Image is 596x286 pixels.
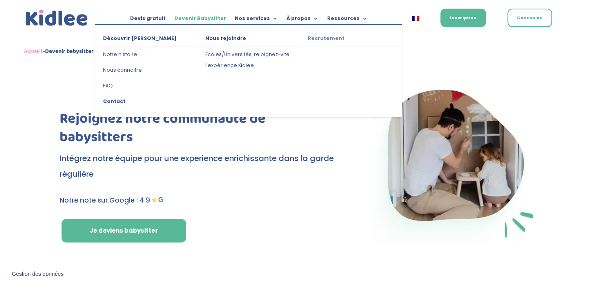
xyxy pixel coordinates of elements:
[60,153,334,179] span: Intégrez notre équipe pour une experience enrichissante dans la garde régulière
[95,78,197,94] a: FAQ
[24,47,42,56] a: Accueil
[95,62,197,78] a: Nous connaitre
[95,33,197,47] a: Découvrir [PERSON_NAME]
[62,219,186,243] a: Je deviens babysitter
[174,16,226,24] a: Devenir Babysitter
[24,8,90,28] img: logo_kidlee_bleu
[24,47,94,56] span: »
[235,16,278,24] a: Nos services
[60,195,335,206] p: Notre note sur Google : 4.9
[95,47,197,62] a: Notre histoire
[130,16,166,24] a: Devis gratuit
[45,47,94,56] strong: Devenir babysitter
[507,9,552,27] a: Connexion
[7,266,68,282] button: Gestion des données
[327,16,368,24] a: Ressources
[300,33,402,47] a: Recrutement
[12,271,63,278] span: Gestion des données
[412,16,419,21] img: Français
[95,94,197,109] a: Contact
[197,47,300,73] a: Écoles/Universités, rejoignez-vite l’expérience Kidlee
[286,16,319,24] a: À propos
[60,107,266,148] span: Rejoignez notre communauté de babysitters
[361,238,536,247] picture: Babysitter
[197,33,300,47] a: Nous rejoindre
[24,8,90,28] a: Kidlee Logo
[440,9,486,27] a: Inscription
